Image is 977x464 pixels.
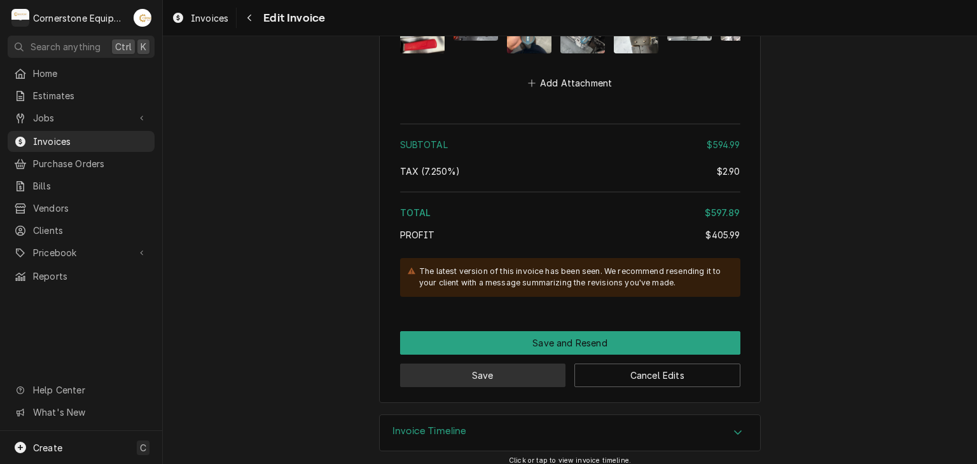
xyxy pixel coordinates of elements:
[8,220,155,241] a: Clients
[8,131,155,152] a: Invoices
[400,228,740,242] div: Profit
[8,175,155,196] a: Bills
[33,89,148,102] span: Estimates
[191,11,228,25] span: Invoices
[400,207,431,218] span: Total
[574,364,740,387] button: Cancel Edits
[11,9,29,27] div: C
[33,383,147,397] span: Help Center
[167,8,233,29] a: Invoices
[33,224,148,237] span: Clients
[400,139,448,150] span: Subtotal
[400,229,435,240] span: Profit
[525,74,614,92] button: Add Attachment
[8,36,155,58] button: Search anythingCtrlK
[33,111,129,125] span: Jobs
[705,229,740,240] span: $405.99
[11,9,29,27] div: Cornerstone Equipment Repair, LLC's Avatar
[380,415,760,451] div: Accordion Header
[8,153,155,174] a: Purchase Orders
[400,364,566,387] button: Save
[33,135,148,148] span: Invoices
[400,331,740,387] div: Button Group
[400,138,740,151] div: Subtotal
[239,8,260,28] button: Navigate back
[8,242,155,263] a: Go to Pricebook
[140,441,146,454] span: C
[379,414,761,451] div: Invoice Timeline
[400,331,740,355] div: Button Group Row
[134,9,151,27] div: Andrew Buigues's Avatar
[419,266,728,289] div: The latest version of this invoice has been seen. We recommend resending it to your client with a...
[400,331,740,355] button: Save and Resend
[115,40,132,53] span: Ctrl
[8,266,155,287] a: Reports
[33,11,127,25] div: Cornerstone Equipment Repair, LLC
[400,166,461,177] span: [4.75%] North Carolina State [2%] North Carolina, Wake County [0.5%] North Carolina, Wake (county...
[717,165,740,178] div: $2.90
[33,67,148,80] span: Home
[400,206,740,219] div: Total
[400,165,740,178] div: Tax
[8,85,155,106] a: Estimates
[8,63,155,84] a: Home
[33,406,147,419] span: What's New
[8,198,155,219] a: Vendors
[8,107,155,128] a: Go to Jobs
[260,10,325,27] span: Edit Invoice
[33,270,148,283] span: Reports
[33,246,129,259] span: Pricebook
[380,415,760,451] button: Accordion Details Expand Trigger
[134,9,151,27] div: AB
[31,40,100,53] span: Search anything
[705,206,740,219] div: $597.89
[8,402,155,423] a: Go to What's New
[707,138,740,151] div: $594.99
[33,442,62,453] span: Create
[400,119,740,304] div: Amount Summary
[33,157,148,170] span: Purchase Orders
[33,201,148,215] span: Vendors
[8,379,155,400] a: Go to Help Center
[400,355,740,387] div: Button Group Row
[392,425,467,437] h3: Invoice Timeline
[141,40,146,53] span: K
[33,179,148,193] span: Bills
